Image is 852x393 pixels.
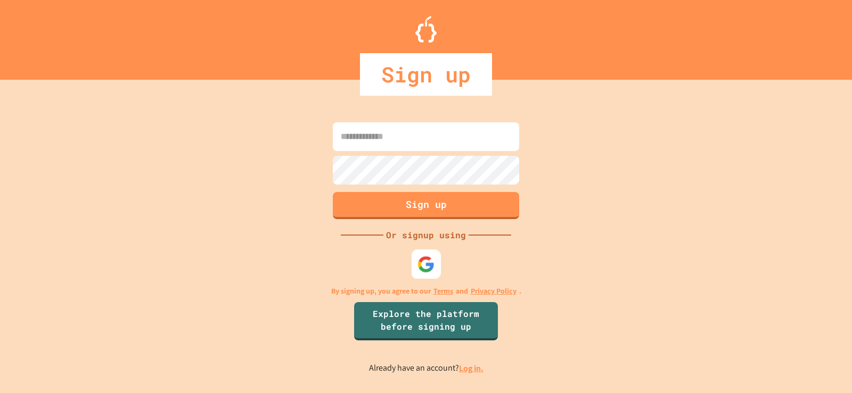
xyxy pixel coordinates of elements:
[459,363,484,374] a: Log in.
[360,53,492,96] div: Sign up
[383,229,469,241] div: Or signup using
[333,192,519,219] button: Sign up
[369,362,484,375] p: Already have an account?
[415,16,437,43] img: Logo.svg
[354,302,498,340] a: Explore the platform before signing up
[433,286,453,297] a: Terms
[417,255,435,273] img: google-icon.svg
[331,286,521,297] p: By signing up, you agree to our and .
[471,286,517,297] a: Privacy Policy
